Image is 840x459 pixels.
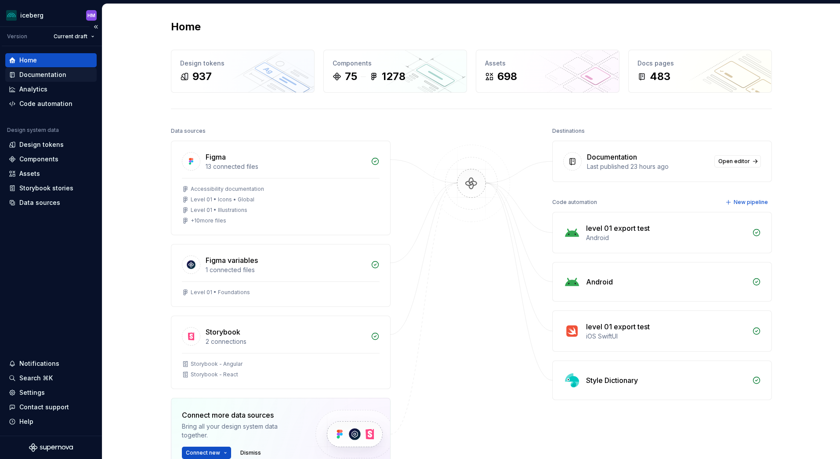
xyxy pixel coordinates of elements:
div: Destinations [552,125,585,137]
a: Storybook2 connectionsStorybook - AngularStorybook - React [171,316,391,389]
a: Design tokens [5,138,97,152]
div: Notifications [19,359,59,368]
a: Settings [5,386,97,400]
div: Components [19,155,58,164]
div: Last published 23 hours ago [587,162,709,171]
div: Design system data [7,127,59,134]
div: Figma [206,152,226,162]
a: Components751278 [323,50,467,93]
button: Help [5,415,97,429]
div: Storybook stories [19,184,73,193]
div: Design tokens [19,140,64,149]
button: Search ⌘K [5,371,97,385]
div: Settings [19,388,45,397]
div: Code automation [19,99,72,108]
button: Current draft [50,30,98,43]
div: Storybook - Angular [191,361,243,368]
a: Figma variables1 connected filesLevel 01 • Foundations [171,244,391,307]
div: 698 [497,69,517,84]
a: Design tokens937 [171,50,315,93]
a: Assets698 [476,50,619,93]
div: Code automation [552,196,597,208]
div: Accessibility documentation [191,186,264,193]
a: Open editor [714,155,761,168]
div: Data sources [171,125,206,137]
div: Components [333,59,458,68]
div: Home [19,56,37,65]
button: icebergHM [2,6,100,25]
div: Storybook - React [191,371,238,378]
a: Assets [5,167,97,181]
a: Storybook stories [5,181,97,195]
div: Level 01 • Illustrations [191,207,247,214]
div: Level 01 • Icons • Global [191,196,254,203]
div: Level 01 • Foundations [191,289,250,296]
h2: Home [171,20,201,34]
svg: Supernova Logo [29,443,73,452]
div: level 01 export test [586,223,650,233]
span: Dismiss [240,449,261,456]
a: Code automation [5,97,97,111]
button: Dismiss [236,447,265,459]
div: 75 [345,69,357,84]
div: 13 connected files [206,162,366,171]
div: 1278 [382,69,406,84]
div: 937 [192,69,212,84]
div: Android [586,277,613,287]
div: Analytics [19,85,47,94]
div: Help [19,417,33,426]
div: Data sources [19,198,60,207]
div: Docs pages [637,59,763,68]
div: 1 connected files [206,266,366,274]
a: Home [5,53,97,67]
div: Connect more data sources [182,410,301,420]
div: HM [87,12,95,19]
div: Search ⌘K [19,374,53,382]
div: Contact support [19,403,69,412]
div: Storybook [206,327,240,337]
div: Assets [19,169,40,178]
span: New pipeline [734,199,768,206]
div: Documentation [587,152,637,162]
div: Assets [485,59,610,68]
div: Android [586,233,747,242]
a: Analytics [5,82,97,96]
div: 483 [650,69,670,84]
div: Design tokens [180,59,305,68]
a: Data sources [5,196,97,210]
button: Collapse sidebar [90,21,102,33]
span: Open editor [718,158,750,165]
span: Connect new [186,449,220,456]
a: Figma13 connected filesAccessibility documentationLevel 01 • Icons • GlobalLevel 01 • Illustratio... [171,141,391,235]
a: Components [5,152,97,166]
div: iOS SwiftUI [586,332,747,341]
div: iceberg [20,11,43,20]
div: Style Dictionary [586,375,638,386]
div: Version [7,33,27,40]
div: + 10 more files [191,217,226,224]
div: level 01 export test [586,321,650,332]
button: Connect new [182,447,231,459]
a: Documentation [5,68,97,82]
span: Current draft [54,33,87,40]
div: Bring all your design system data together. [182,422,301,440]
button: New pipeline [723,196,772,208]
button: Contact support [5,400,97,414]
div: Documentation [19,70,66,79]
div: Figma variables [206,255,258,266]
button: Notifications [5,357,97,371]
a: Docs pages483 [628,50,772,93]
div: 2 connections [206,337,366,346]
img: 418c6d47-6da6-4103-8b13-b5999f8989a1.png [6,10,17,21]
